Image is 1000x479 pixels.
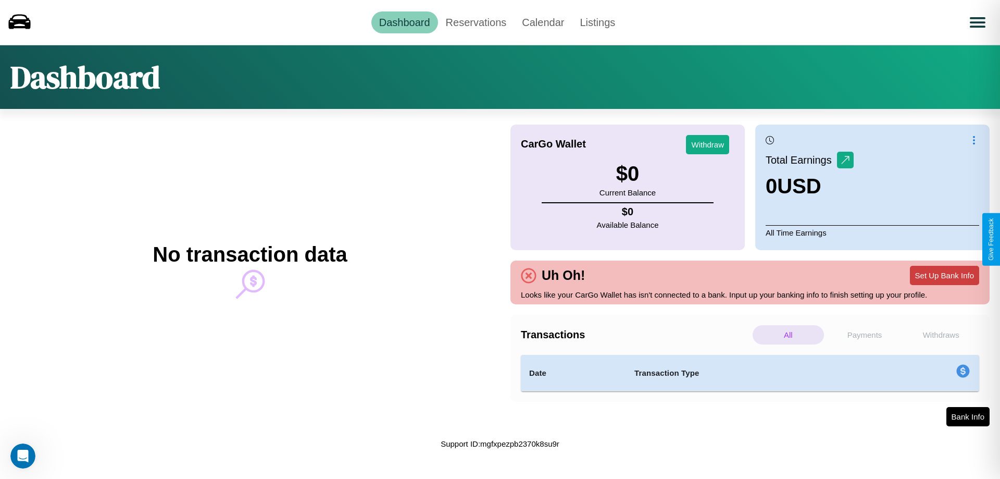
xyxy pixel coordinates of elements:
[766,175,854,198] h3: 0 USD
[10,444,35,469] iframe: Intercom live chat
[521,138,586,150] h4: CarGo Wallet
[766,225,979,240] p: All Time Earnings
[441,437,559,451] p: Support ID: mgfxpezpb2370k8su9r
[597,218,659,232] p: Available Balance
[371,11,438,33] a: Dashboard
[10,56,160,99] h1: Dashboard
[905,325,977,345] p: Withdraws
[521,355,979,391] table: simple table
[536,268,590,283] h4: Uh Oh!
[753,325,824,345] p: All
[910,266,979,285] button: Set Up Bank Info
[963,8,992,37] button: Open menu
[599,162,656,186] h3: $ 0
[946,407,990,426] button: Bank Info
[988,218,995,261] div: Give Feedback
[153,243,347,266] h2: No transaction data
[572,11,623,33] a: Listings
[438,11,515,33] a: Reservations
[766,151,837,169] p: Total Earnings
[634,367,871,379] h4: Transaction Type
[597,206,659,218] h4: $ 0
[514,11,572,33] a: Calendar
[686,135,729,154] button: Withdraw
[829,325,901,345] p: Payments
[521,329,750,341] h4: Transactions
[529,367,618,379] h4: Date
[521,288,979,302] p: Looks like your CarGo Wallet has isn't connected to a bank. Input up your banking info to finish ...
[599,186,656,200] p: Current Balance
